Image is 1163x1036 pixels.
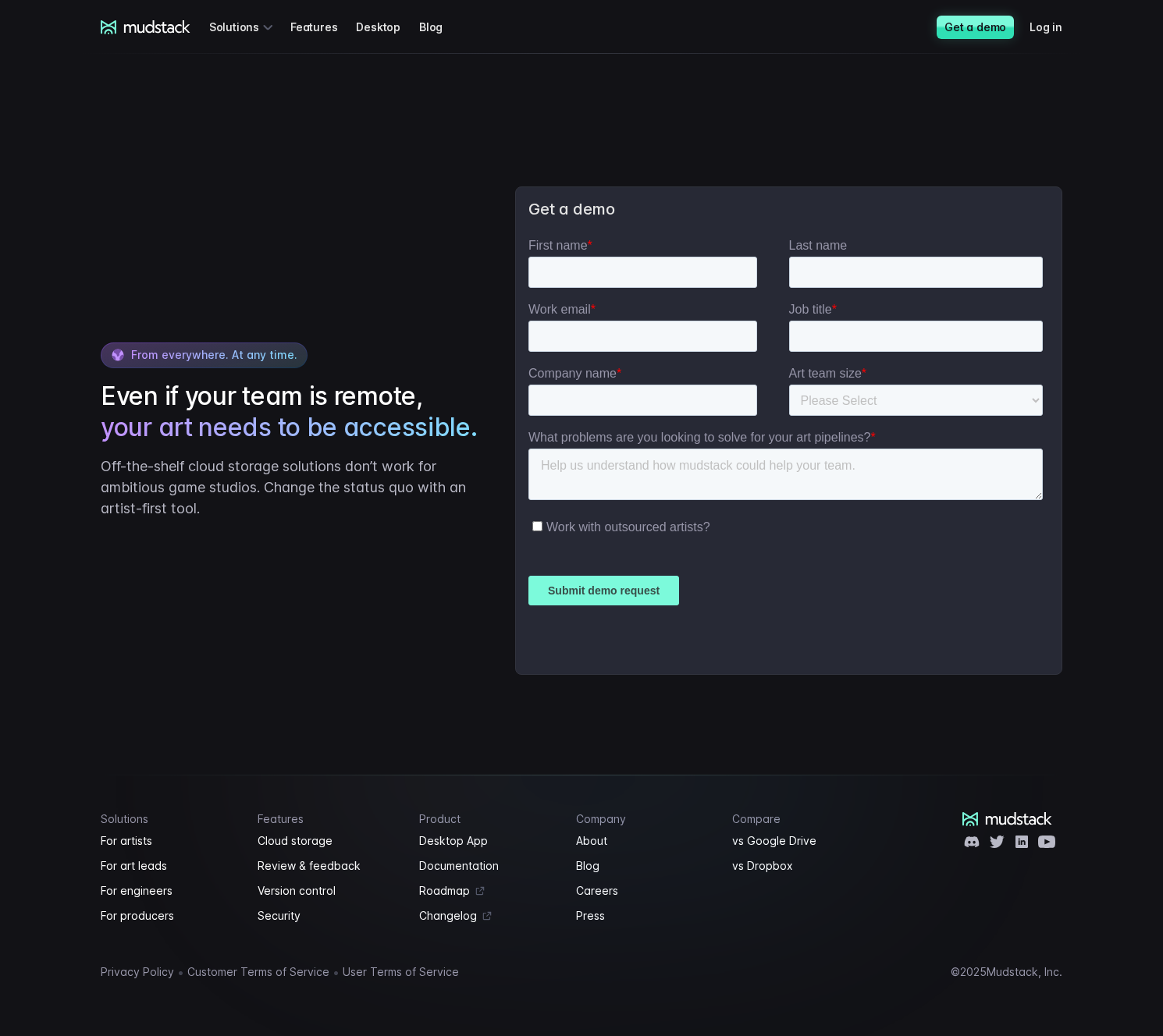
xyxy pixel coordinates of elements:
[131,348,297,361] span: From everywhere. At any time.
[419,857,557,875] a: Documentation
[356,12,419,41] a: Desktop
[258,812,401,825] h4: Features
[333,964,340,980] span: •
[732,857,870,875] a: vs Dropbox
[732,812,870,825] h4: Compare
[937,16,1014,39] a: Get a demo
[1030,12,1081,41] a: Log in
[258,882,401,900] a: Version control
[258,832,401,850] a: Cloud storage
[419,812,557,825] h4: Product
[528,238,1049,662] iframe: Form 1
[576,882,714,900] a: Careers
[101,456,484,519] p: Off-the-shelf cloud storage solutions don’t work for ambitious game studios. Change the status qu...
[258,906,401,925] a: Security
[101,812,239,825] h4: Solutions
[419,12,461,41] a: Blog
[290,12,356,41] a: Features
[419,882,557,900] a: Roadmap
[951,966,1062,978] div: © 2025 Mudstack, Inc.
[101,963,174,981] a: Privacy Policy
[419,832,557,850] a: Desktop App
[101,906,239,925] a: For producers
[576,812,714,825] h4: Company
[209,12,278,41] div: Solutions
[576,857,714,875] a: Blog
[187,963,329,981] a: Customer Terms of Service
[343,963,459,981] a: User Terms of Service
[101,832,239,850] a: For artists
[576,832,714,850] a: About
[576,906,714,925] a: Press
[419,906,557,925] a: Changelog
[258,857,401,875] a: Review & feedback
[962,812,1052,826] a: mudstack logo
[101,412,477,443] span: your art needs to be accessible.
[177,964,184,980] span: •
[101,381,484,443] h2: Even if your team is remote,
[101,857,239,875] a: For art leads
[101,882,239,900] a: For engineers
[101,20,190,34] a: mudstack logo
[528,200,1049,219] h3: Get a demo
[732,832,870,850] a: vs Google Drive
